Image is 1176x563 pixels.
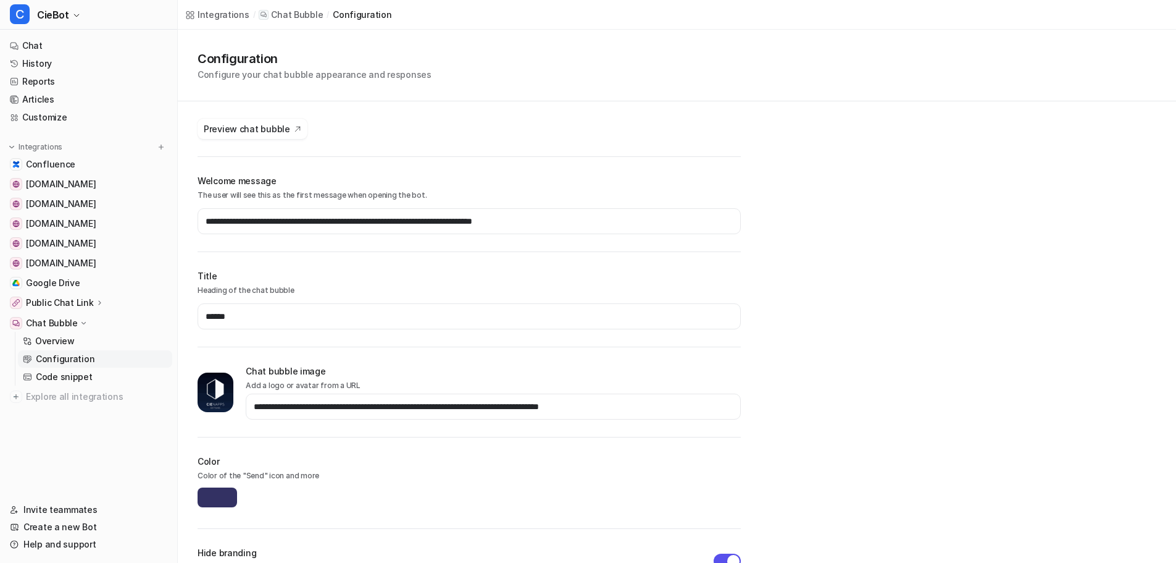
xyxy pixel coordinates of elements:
[26,218,96,230] span: [DOMAIN_NAME]
[5,91,172,108] a: Articles
[185,8,249,21] a: Integrations
[198,546,714,559] h3: Hide branding
[19,142,62,152] p: Integrations
[198,269,741,282] h2: Title
[333,8,391,21] a: configuration
[10,4,30,24] span: C
[5,388,172,405] a: Explore all integrations
[198,455,741,468] h2: Color
[157,143,165,151] img: menu_add.svg
[12,279,20,287] img: Google Drive
[12,220,20,227] img: app.cieblink.com
[26,387,167,407] span: Explore all integrations
[26,158,75,171] span: Confluence
[198,68,432,81] p: Configure your chat bubble appearance and responses
[5,235,172,252] a: ciemetric.com[DOMAIN_NAME]
[5,176,172,193] a: cienapps.com[DOMAIN_NAME]
[5,255,172,272] a: software.ciemetric.com[DOMAIN_NAME]
[5,55,172,72] a: History
[198,373,233,412] img: chat
[198,285,741,296] p: Heading of the chat bubble
[12,299,20,307] img: Public Chat Link
[198,190,741,201] p: The user will see this as the first message when opening the bot.
[35,335,75,347] p: Overview
[253,9,256,20] span: /
[10,391,22,403] img: explore all integrations
[7,143,16,151] img: expand menu
[327,9,329,20] span: /
[26,277,80,289] span: Google Drive
[198,49,432,68] h1: Configuration
[5,501,172,519] a: Invite teammates
[5,519,172,536] a: Create a new Bot
[18,332,172,350] a: Overview
[18,368,172,386] a: Code snippet
[36,353,94,365] p: Configuration
[37,6,69,23] span: CieBot
[5,215,172,232] a: app.cieblink.com[DOMAIN_NAME]
[5,141,66,153] button: Integrations
[198,119,307,139] button: Preview chat bubble
[12,200,20,208] img: cieblink.com
[259,9,323,21] a: Chat Bubble
[204,122,290,135] span: Preview chat bubble
[198,8,249,21] div: Integrations
[26,297,94,309] p: Public Chat Link
[246,365,741,378] h2: Chat bubble image
[5,109,172,126] a: Customize
[198,470,741,485] p: Color of the "Send" icon and more
[12,240,20,247] img: ciemetric.com
[18,350,172,368] a: Configuration
[5,73,172,90] a: Reports
[12,260,20,267] img: software.ciemetric.com
[5,156,172,173] a: ConfluenceConfluence
[26,178,96,190] span: [DOMAIN_NAME]
[36,371,93,383] p: Code snippet
[246,380,741,391] p: Add a logo or avatar from a URL
[26,257,96,269] span: [DOMAIN_NAME]
[26,237,96,250] span: [DOMAIN_NAME]
[5,274,172,292] a: Google DriveGoogle Drive
[5,37,172,54] a: Chat
[12,180,20,188] img: cienapps.com
[5,195,172,213] a: cieblink.com[DOMAIN_NAME]
[26,198,96,210] span: [DOMAIN_NAME]
[12,320,20,327] img: Chat Bubble
[271,9,323,21] p: Chat Bubble
[12,161,20,168] img: Confluence
[198,174,741,187] h2: Welcome message
[5,536,172,553] a: Help and support
[26,317,78,329] p: Chat Bubble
